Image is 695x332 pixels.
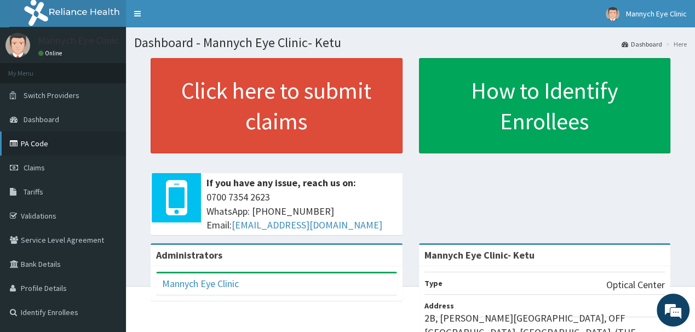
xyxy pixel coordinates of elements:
[24,90,79,100] span: Switch Providers
[206,176,356,189] b: If you have any issue, reach us on:
[606,278,665,292] p: Optical Center
[24,115,59,124] span: Dashboard
[151,58,403,153] a: Click here to submit claims
[5,33,30,58] img: User Image
[606,7,619,21] img: User Image
[38,36,119,45] p: Mannych Eye Clinic
[424,278,443,288] b: Type
[424,249,535,261] strong: Mannych Eye Clinic- Ketu
[38,49,65,57] a: Online
[232,219,382,231] a: [EMAIL_ADDRESS][DOMAIN_NAME]
[622,39,662,49] a: Dashboard
[626,9,687,19] span: Mannych Eye Clinic
[663,39,687,49] li: Here
[24,187,43,197] span: Tariffs
[424,301,454,311] b: Address
[419,58,671,153] a: How to Identify Enrollees
[24,163,45,173] span: Claims
[134,36,687,50] h1: Dashboard - Mannych Eye Clinic- Ketu
[156,249,222,261] b: Administrators
[206,190,397,232] span: 0700 7354 2623 WhatsApp: [PHONE_NUMBER] Email:
[162,277,239,290] a: Mannych Eye Clinic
